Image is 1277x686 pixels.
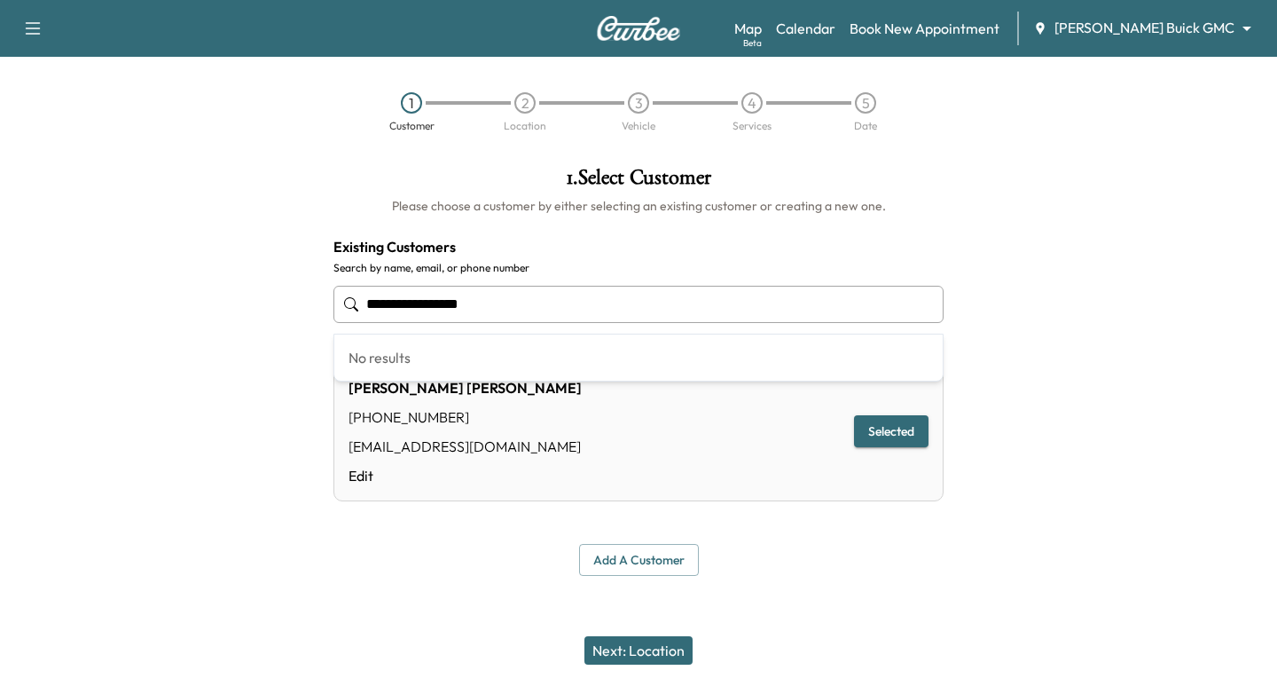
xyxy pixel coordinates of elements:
h4: Existing Customers [333,236,944,257]
img: Curbee Logo [596,16,681,41]
h6: Please choose a customer by either selecting an existing customer or creating a new one. [333,197,944,215]
div: No results [334,335,943,381]
div: Location [504,121,546,131]
div: Vehicle [622,121,655,131]
div: 4 [741,92,763,114]
a: MapBeta [734,18,762,39]
div: [PERSON_NAME] [PERSON_NAME] [349,377,582,398]
a: Edit [349,465,582,486]
label: Search by name, email, or phone number [333,261,944,275]
a: Calendar [776,18,835,39]
div: [PHONE_NUMBER] [349,406,582,428]
div: Services [733,121,772,131]
div: 2 [514,92,536,114]
a: Book New Appointment [850,18,999,39]
h1: 1 . Select Customer [333,167,944,197]
span: [PERSON_NAME] Buick GMC [1054,18,1234,38]
div: 3 [628,92,649,114]
button: Next: Location [584,636,693,665]
button: Selected [854,415,928,448]
div: 5 [855,92,876,114]
div: Beta [743,36,762,50]
button: Add a customer [579,544,699,577]
div: 1 [401,92,422,114]
div: [EMAIL_ADDRESS][DOMAIN_NAME] [349,436,582,457]
div: Customer [389,121,435,131]
div: Date [854,121,877,131]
